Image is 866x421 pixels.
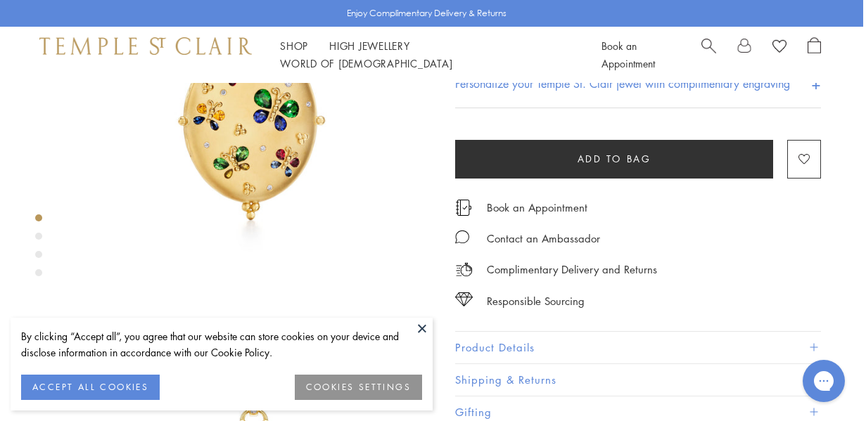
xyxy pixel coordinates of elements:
[455,200,472,216] img: icon_appointment.svg
[578,151,651,167] span: Add to bag
[39,37,252,54] img: Temple St. Clair
[808,37,821,72] a: Open Shopping Bag
[455,292,473,306] img: icon_sourcing.svg
[21,375,160,400] button: ACCEPT ALL COOKIES
[21,328,422,361] div: By clicking “Accept all”, you agree that our website can store cookies on your device and disclos...
[487,200,587,215] a: Book an Appointment
[796,355,852,407] iframe: Gorgias live chat messenger
[455,261,473,278] img: icon_delivery.svg
[35,211,42,287] div: Product gallery navigation
[295,375,422,400] button: COOKIES SETTINGS
[280,56,452,70] a: World of [DEMOGRAPHIC_DATA]World of [DEMOGRAPHIC_DATA]
[455,364,821,396] button: Shipping & Returns
[487,292,585,310] div: Responsible Sourcing
[455,140,773,179] button: Add to bag
[772,37,787,58] a: View Wishlist
[280,39,308,53] a: ShopShop
[455,75,790,92] h4: Personalize your Temple St. Clair jewel with complimentary engraving
[455,332,821,363] button: Product Details
[347,6,507,20] p: Enjoy Complimentary Delivery & Returns
[487,230,600,247] div: Contact an Ambassador
[280,37,570,72] nav: Main navigation
[455,230,469,244] img: MessageIcon-01_2.svg
[811,70,821,96] h4: +
[601,39,655,70] a: Book an Appointment
[701,37,716,72] a: Search
[329,39,410,53] a: High JewelleryHigh Jewellery
[487,261,657,278] p: Complimentary Delivery and Returns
